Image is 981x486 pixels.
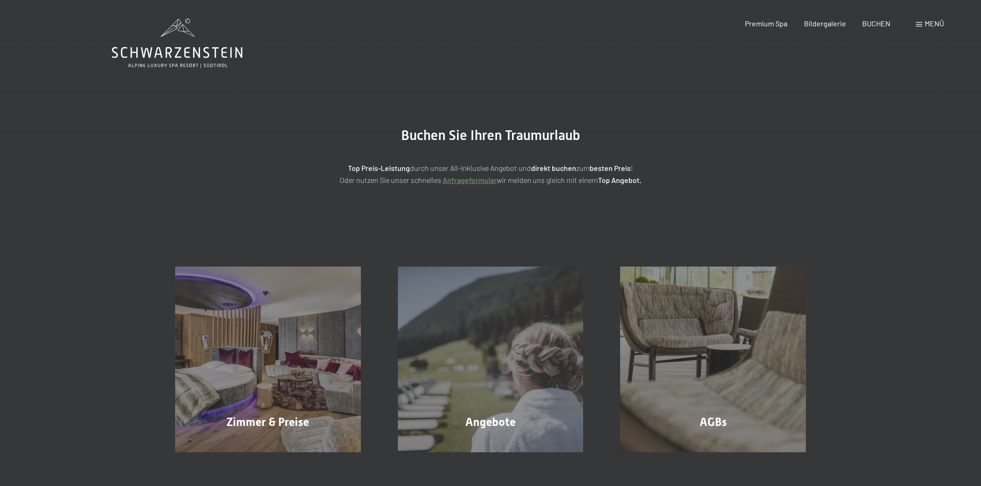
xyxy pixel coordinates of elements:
[443,176,497,184] a: Anfrageformular
[531,164,576,172] strong: direkt buchen
[590,164,631,172] strong: besten Preis
[602,267,824,452] a: Buchung AGBs
[226,415,309,429] span: Zimmer & Preise
[157,267,379,452] a: Buchung Zimmer & Preise
[348,164,410,172] strong: Top Preis-Leistung
[862,19,890,28] a: BUCHEN
[925,19,944,28] span: Menü
[260,162,722,186] p: durch unser All-inklusive Angebot und zum ! Oder nutzen Sie unser schnelles wir melden uns gleich...
[379,267,602,452] a: Buchung Angebote
[598,176,641,184] strong: Top Angebot.
[465,415,516,429] span: Angebote
[804,19,846,28] a: Bildergalerie
[700,415,727,429] span: AGBs
[401,127,580,143] span: Buchen Sie Ihren Traumurlaub
[745,19,787,28] a: Premium Spa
